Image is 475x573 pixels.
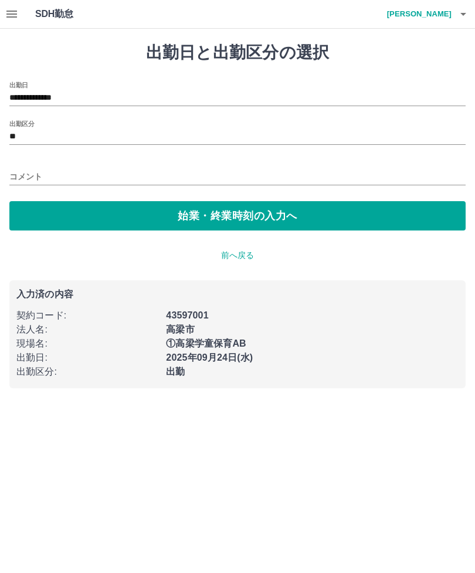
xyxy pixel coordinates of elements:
[9,43,466,63] h1: 出勤日と出勤区分の選択
[9,119,34,128] label: 出勤区分
[166,324,194,334] b: 高梁市
[16,308,159,323] p: 契約コード :
[166,338,246,348] b: ①高梁学童保育AB
[16,351,159,365] p: 出勤日 :
[166,367,185,377] b: 出勤
[166,352,253,362] b: 2025年09月24日(水)
[16,323,159,337] p: 法人名 :
[16,290,459,299] p: 入力済の内容
[16,337,159,351] p: 現場名 :
[9,201,466,230] button: 始業・終業時刻の入力へ
[166,310,208,320] b: 43597001
[9,249,466,262] p: 前へ戻る
[9,80,28,89] label: 出勤日
[16,365,159,379] p: 出勤区分 :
